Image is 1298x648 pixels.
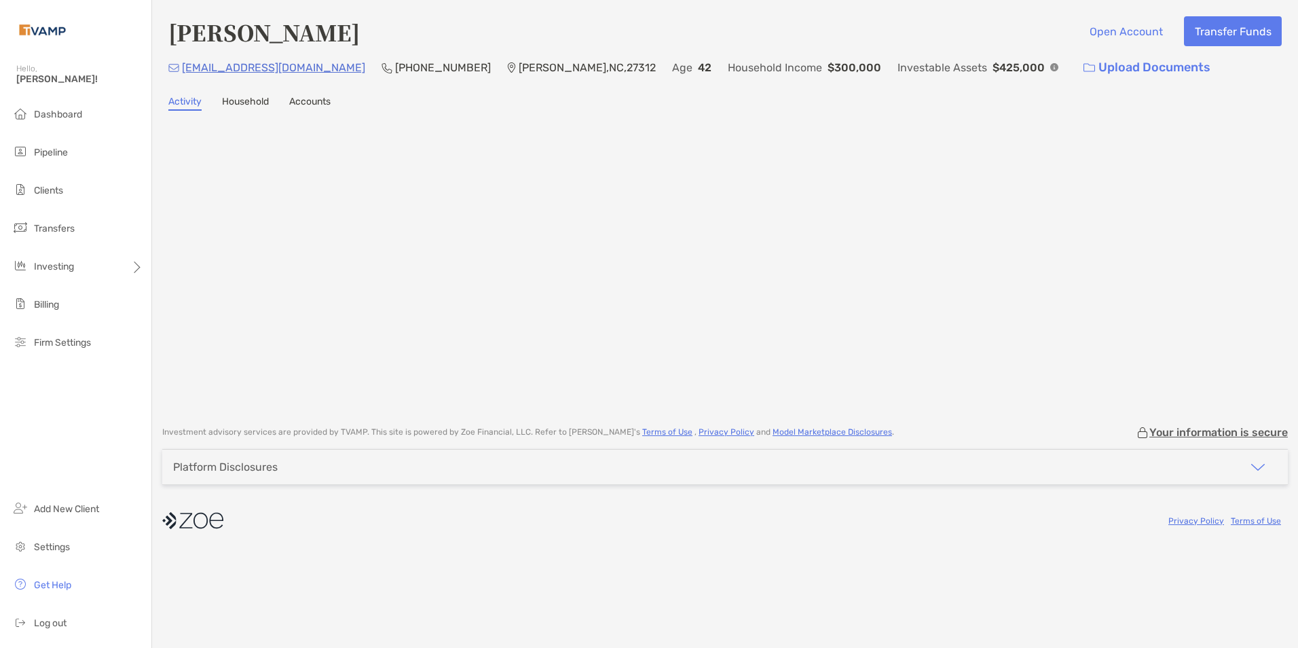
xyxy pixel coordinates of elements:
img: investing icon [12,257,29,274]
img: transfers icon [12,219,29,236]
span: Billing [34,299,59,310]
img: Location Icon [507,62,516,73]
img: Phone Icon [382,62,392,73]
a: Upload Documents [1075,53,1219,82]
p: Investable Assets [897,59,987,76]
a: Accounts [289,96,331,111]
img: Zoe Logo [16,5,69,54]
p: [PERSON_NAME] , NC , 27312 [519,59,656,76]
span: Settings [34,541,70,553]
span: Transfers [34,223,75,234]
button: Open Account [1079,16,1173,46]
img: firm-settings icon [12,334,29,350]
a: Terms of Use [642,427,692,437]
p: 42 [698,59,711,76]
p: Household Income [728,59,822,76]
span: Investing [34,261,74,272]
p: $300,000 [828,59,881,76]
a: Model Marketplace Disclosures [773,427,892,437]
img: company logo [162,505,223,536]
img: get-help icon [12,576,29,592]
img: Info Icon [1050,63,1058,71]
img: add_new_client icon [12,500,29,516]
button: Transfer Funds [1184,16,1282,46]
a: Household [222,96,269,111]
img: Email Icon [168,64,179,72]
a: Activity [168,96,202,111]
a: Privacy Policy [1168,516,1224,526]
span: Clients [34,185,63,196]
span: Dashboard [34,109,82,120]
span: Firm Settings [34,337,91,348]
span: Log out [34,617,67,629]
p: Age [672,59,692,76]
p: $425,000 [993,59,1045,76]
span: Get Help [34,579,71,591]
span: Pipeline [34,147,68,158]
p: [PHONE_NUMBER] [395,59,491,76]
img: billing icon [12,295,29,312]
a: Privacy Policy [699,427,754,437]
img: logout icon [12,614,29,630]
img: icon arrow [1250,459,1266,475]
p: Investment advisory services are provided by TVAMP . This site is powered by Zoe Financial, LLC. ... [162,427,894,437]
span: [PERSON_NAME]! [16,73,143,85]
img: button icon [1083,63,1095,73]
span: Add New Client [34,503,99,515]
img: clients icon [12,181,29,198]
p: [EMAIL_ADDRESS][DOMAIN_NAME] [182,59,365,76]
a: Terms of Use [1231,516,1281,526]
img: pipeline icon [12,143,29,160]
img: settings icon [12,538,29,554]
h4: [PERSON_NAME] [168,16,360,48]
div: Platform Disclosures [173,461,278,473]
img: dashboard icon [12,105,29,122]
p: Your information is secure [1149,426,1288,439]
